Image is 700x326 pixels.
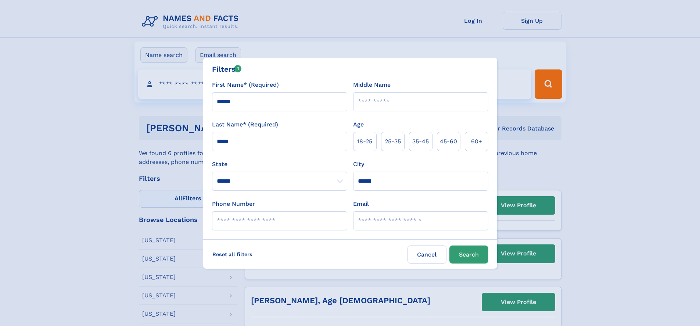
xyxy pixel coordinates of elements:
[440,137,457,146] span: 45‑60
[357,137,372,146] span: 18‑25
[353,80,391,89] label: Middle Name
[408,246,446,264] label: Cancel
[212,64,242,75] div: Filters
[353,200,369,208] label: Email
[471,137,482,146] span: 60+
[385,137,401,146] span: 25‑35
[353,160,364,169] label: City
[212,120,278,129] label: Last Name* (Required)
[212,80,279,89] label: First Name* (Required)
[412,137,429,146] span: 35‑45
[212,200,255,208] label: Phone Number
[449,246,488,264] button: Search
[208,246,257,263] label: Reset all filters
[212,160,347,169] label: State
[353,120,364,129] label: Age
